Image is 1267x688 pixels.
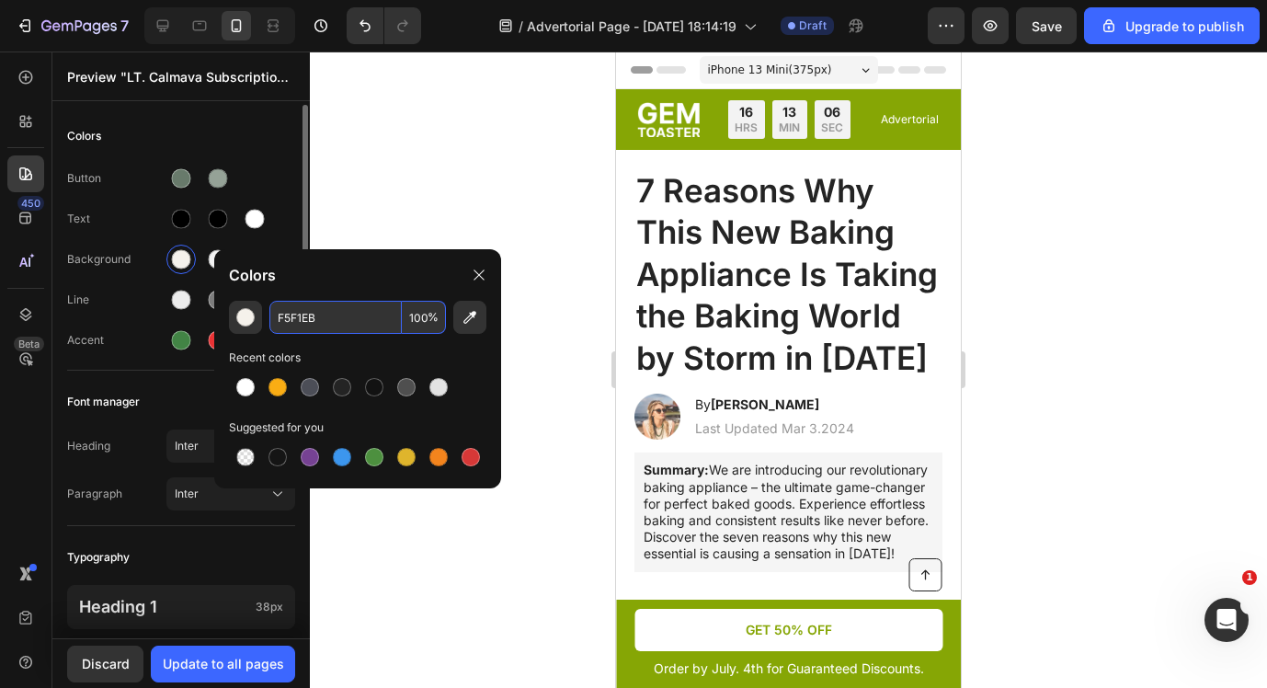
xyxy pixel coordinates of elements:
[519,17,523,36] span: /
[1204,598,1249,642] iframe: Intercom live chat
[67,486,166,502] span: Paragraph
[67,332,166,349] div: Accent
[175,438,268,454] span: Inter
[67,391,140,413] span: Font manager
[67,170,166,187] div: Button
[67,125,101,147] span: Colors
[82,654,130,673] div: Discard
[163,654,284,673] div: Update to all pages
[120,15,129,37] p: 7
[67,546,130,568] span: Typography
[17,196,44,211] div: 450
[67,67,295,86] p: Preview "LT. Calmava SubscriptionSetup-RS-25-08-2025"
[67,438,166,454] span: Heading
[7,7,137,44] button: 7
[166,477,295,510] button: Inter
[269,301,402,334] input: E.g FFFFFF
[428,309,439,326] span: %
[1242,570,1257,585] span: 1
[527,17,736,36] span: Advertorial Page - [DATE] 18:14:19
[229,349,486,367] div: Recent colors
[1016,7,1077,44] button: Save
[1084,7,1260,44] button: Upgrade to publish
[229,419,486,437] div: Suggested for you
[14,337,44,351] div: Beta
[67,251,166,268] div: Background
[256,599,283,615] span: 38px
[67,646,143,682] button: Discard
[616,52,961,688] iframe: Design area
[347,7,421,44] div: Undo/Redo
[79,596,248,617] p: Heading 1
[175,486,268,502] span: Inter
[1032,18,1062,34] span: Save
[151,646,295,682] button: Update to all pages
[1100,17,1244,36] div: Upgrade to publish
[799,17,827,34] span: Draft
[67,211,166,227] div: Text
[67,292,166,308] div: Line
[166,430,295,463] button: Inter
